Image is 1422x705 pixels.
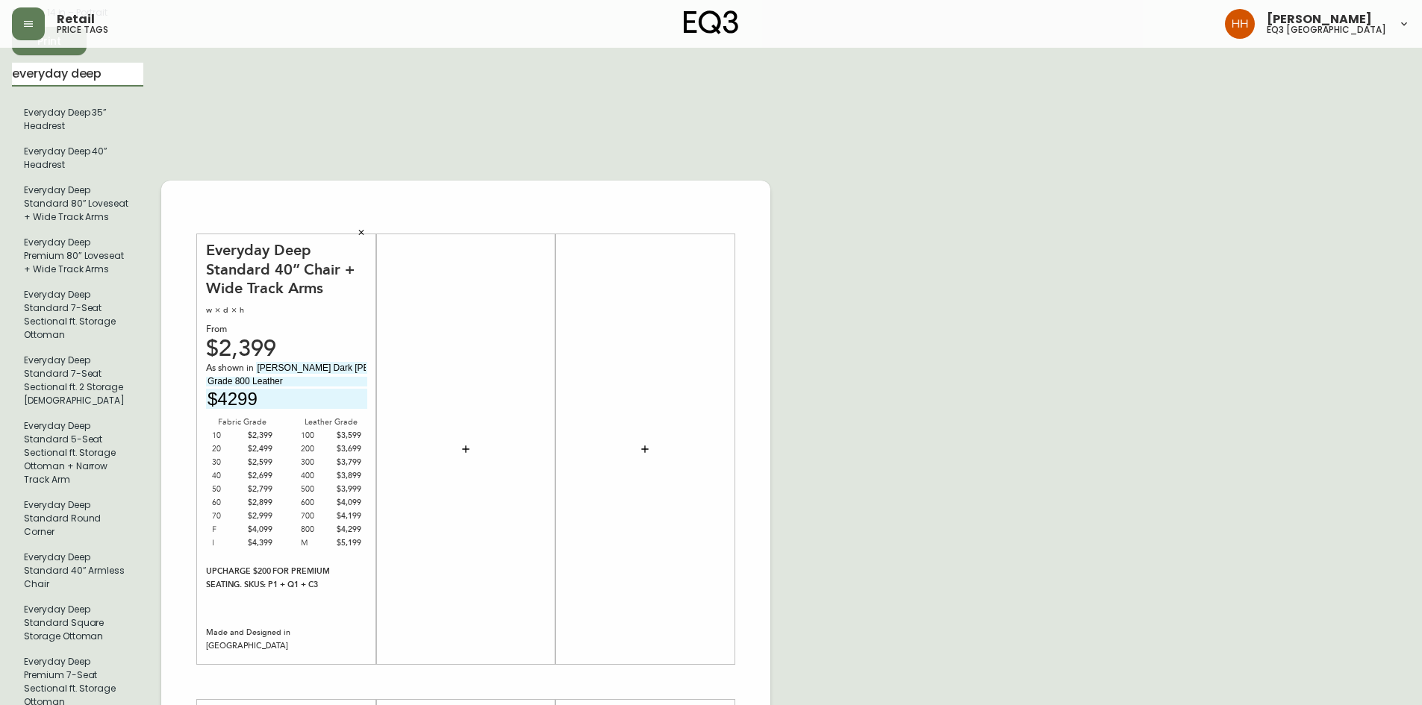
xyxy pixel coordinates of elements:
[212,536,243,550] div: I
[295,416,367,429] div: Leather Grade
[331,442,361,456] div: $3,699
[331,456,361,469] div: $3,799
[243,510,273,523] div: $2,999
[1267,13,1372,25] span: [PERSON_NAME]
[12,100,143,139] li: Large Hang Tag
[331,536,361,550] div: $5,199
[243,429,273,442] div: $2,399
[206,304,367,317] div: w × d × h
[243,496,273,510] div: $2,899
[331,523,361,536] div: $4,299
[206,626,367,653] div: Made and Designed in [GEOGRAPHIC_DATA]
[12,178,143,230] li: Large Hang Tag
[331,496,361,510] div: $4,099
[12,348,143,413] li: Large Hang Tag
[206,565,367,592] div: UPCHARGE $200 FOR PREMIUM SEATING. SKUS: P1 + Q1 + C3
[212,523,243,536] div: F
[206,416,278,429] div: Fabric Grade
[12,545,143,597] li: Large Hang Tag
[243,469,273,483] div: $2,699
[301,536,331,550] div: M
[1225,9,1255,39] img: 6b766095664b4c6b511bd6e414aa3971
[212,469,243,483] div: 40
[12,63,143,87] input: Search
[12,597,143,649] li: Large Hang Tag
[301,483,331,496] div: 500
[12,230,143,282] li: Large Hang Tag
[243,442,273,456] div: $2,499
[256,362,367,374] input: fabric/leather and leg
[45,61,206,118] div: Everyday Deep Standard 40” Chair + Wide Track Arms
[12,139,143,178] li: Everyday Deep 40” Headrest
[243,536,273,550] div: $4,399
[331,429,361,442] div: $3,599
[301,469,331,483] div: 400
[301,523,331,536] div: 800
[212,496,243,510] div: 60
[301,510,331,523] div: 700
[206,342,367,356] div: $2,399
[212,510,243,523] div: 70
[212,483,243,496] div: 50
[331,483,361,496] div: $3,999
[57,13,95,25] span: Retail
[212,456,243,469] div: 30
[243,523,273,536] div: $4,099
[12,492,143,545] li: Large Hang Tag
[206,389,367,409] input: price excluding $
[301,456,331,469] div: 300
[12,282,143,348] li: Large Hang Tag
[57,25,108,34] h5: price tags
[243,456,273,469] div: $2,599
[301,429,331,442] div: 100
[331,469,361,483] div: $3,899
[212,429,243,442] div: 10
[684,10,739,34] img: logo
[301,496,331,510] div: 600
[243,483,273,496] div: $2,799
[206,323,367,336] div: From
[1267,25,1386,34] h5: eq3 [GEOGRAPHIC_DATA]
[206,362,256,375] span: As shown in
[212,442,243,456] div: 20
[12,413,143,492] li: Large Hang Tag
[331,510,361,523] div: $4,199
[206,241,367,298] div: Everyday Deep Standard 40” Chair + Wide Track Arms
[301,442,331,456] div: 200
